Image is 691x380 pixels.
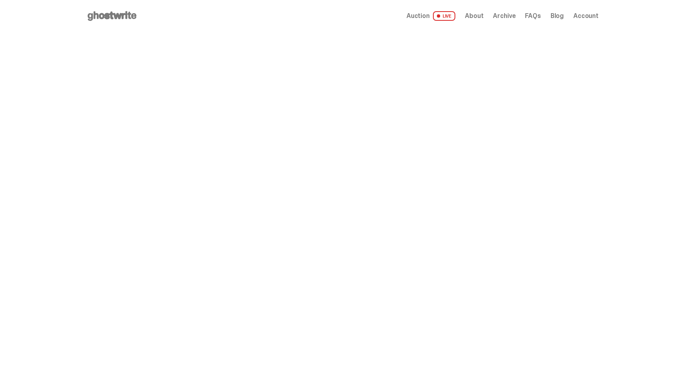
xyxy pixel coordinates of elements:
a: Account [573,13,599,19]
a: FAQs [525,13,541,19]
span: LIVE [433,11,456,21]
a: About [465,13,483,19]
a: Auction LIVE [407,11,455,21]
a: Archive [493,13,515,19]
a: Blog [551,13,564,19]
span: Auction [407,13,430,19]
